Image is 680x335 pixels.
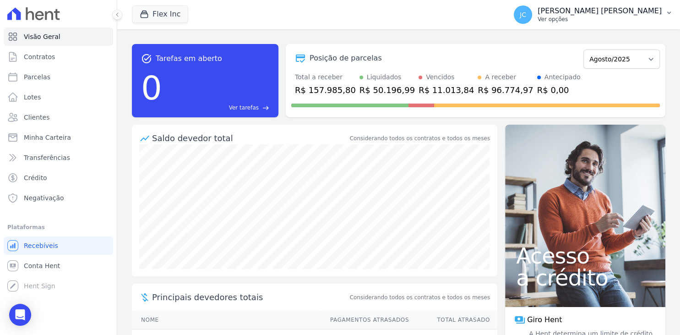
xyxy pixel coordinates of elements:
[24,113,49,122] span: Clientes
[4,236,113,255] a: Recebíveis
[24,93,41,102] span: Lotes
[350,293,490,302] span: Considerando todos os contratos e todos os meses
[141,53,152,64] span: task_alt
[24,153,70,162] span: Transferências
[426,72,454,82] div: Vencidos
[295,72,356,82] div: Total a receber
[506,2,680,27] button: JC [PERSON_NAME] [PERSON_NAME] Ver opções
[24,173,47,182] span: Crédito
[4,27,113,46] a: Visão Geral
[4,68,113,86] a: Parcelas
[527,314,562,325] span: Giro Hent
[367,72,402,82] div: Liquidados
[4,148,113,167] a: Transferências
[24,261,60,270] span: Conta Hent
[4,169,113,187] a: Crédito
[409,311,497,330] th: Total Atrasado
[152,132,348,144] div: Saldo devedor total
[7,222,109,233] div: Plataformas
[520,11,526,18] span: JC
[537,84,581,96] div: R$ 0,00
[24,32,60,41] span: Visão Geral
[419,84,474,96] div: R$ 11.013,84
[141,64,162,112] div: 0
[262,104,269,111] span: east
[9,304,31,326] div: Open Intercom Messenger
[166,104,269,112] a: Ver tarefas east
[350,134,490,143] div: Considerando todos os contratos e todos os meses
[24,193,64,203] span: Negativação
[229,104,259,112] span: Ver tarefas
[132,311,321,330] th: Nome
[4,189,113,207] a: Negativação
[485,72,516,82] div: A receber
[538,6,662,16] p: [PERSON_NAME] [PERSON_NAME]
[321,311,409,330] th: Pagamentos Atrasados
[295,84,356,96] div: R$ 157.985,80
[359,84,415,96] div: R$ 50.196,99
[310,53,382,64] div: Posição de parcelas
[4,48,113,66] a: Contratos
[478,84,533,96] div: R$ 96.774,97
[24,52,55,61] span: Contratos
[24,72,50,82] span: Parcelas
[538,16,662,23] p: Ver opções
[24,241,58,250] span: Recebíveis
[516,267,654,289] span: a crédito
[152,291,348,303] span: Principais devedores totais
[4,88,113,106] a: Lotes
[4,257,113,275] a: Conta Hent
[156,53,222,64] span: Tarefas em aberto
[4,128,113,147] a: Minha Carteira
[544,72,581,82] div: Antecipado
[132,5,188,23] button: Flex Inc
[4,108,113,126] a: Clientes
[24,133,71,142] span: Minha Carteira
[516,245,654,267] span: Acesso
